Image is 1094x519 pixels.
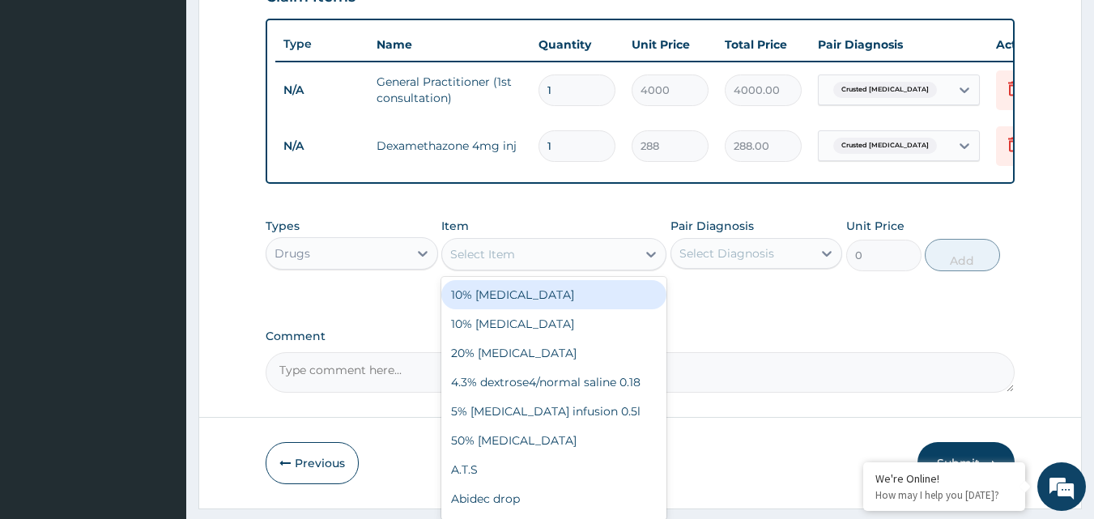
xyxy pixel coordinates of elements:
div: 20% [MEDICAL_DATA] [441,338,666,368]
div: 10% [MEDICAL_DATA] [441,309,666,338]
th: Pair Diagnosis [810,28,988,61]
div: 4.3% dextrose4/normal saline 0.18 [441,368,666,397]
th: Type [275,29,368,59]
span: Crusted [MEDICAL_DATA] [833,82,937,98]
label: Comment [266,330,1015,343]
label: Unit Price [846,218,905,234]
div: 50% [MEDICAL_DATA] [441,426,666,455]
div: 10% [MEDICAL_DATA] [441,280,666,309]
span: We're online! [94,156,223,320]
th: Quantity [530,28,624,61]
div: We're Online! [875,471,1013,486]
th: Actions [988,28,1069,61]
th: Total Price [717,28,810,61]
div: Chat with us now [84,91,272,112]
div: Drugs [275,245,310,262]
td: N/A [275,131,368,161]
textarea: Type your message and hit 'Enter' [8,347,309,403]
button: Submit [917,442,1015,484]
div: Abidec drop [441,484,666,513]
button: Previous [266,442,359,484]
div: Select Diagnosis [679,245,774,262]
label: Pair Diagnosis [670,218,754,234]
label: Item [441,218,469,234]
th: Name [368,28,530,61]
p: How may I help you today? [875,488,1013,502]
span: Crusted [MEDICAL_DATA] [833,138,937,154]
td: N/A [275,75,368,105]
td: Dexamethazone 4mg inj [368,130,530,162]
div: 5% [MEDICAL_DATA] infusion 0.5l [441,397,666,426]
div: Select Item [450,246,515,262]
div: A.T.S [441,455,666,484]
label: Types [266,219,300,233]
td: General Practitioner (1st consultation) [368,66,530,114]
th: Unit Price [624,28,717,61]
img: d_794563401_company_1708531726252_794563401 [30,81,66,121]
button: Add [925,239,1000,271]
div: Minimize live chat window [266,8,304,47]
